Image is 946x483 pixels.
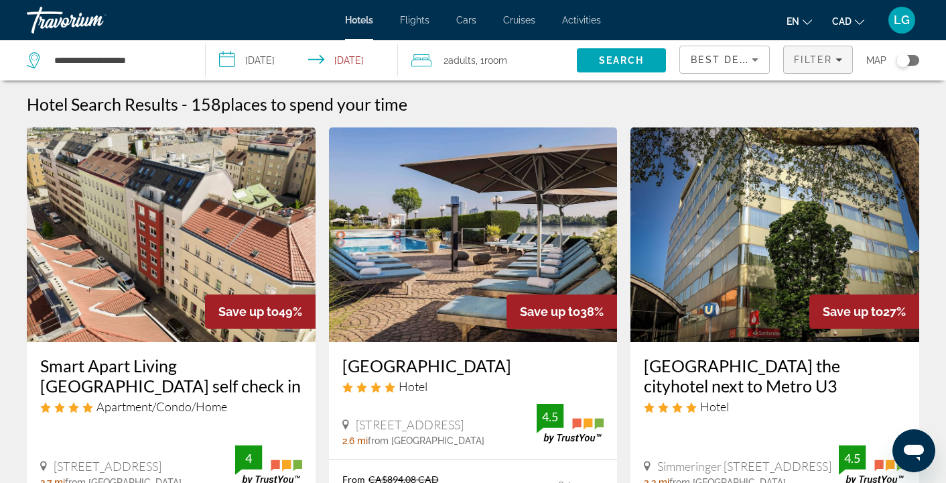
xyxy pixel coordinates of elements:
[562,15,601,25] a: Activities
[657,459,831,474] span: Simmeringer [STREET_ADDRESS]
[27,94,178,114] h1: Hotel Search Results
[630,127,919,342] img: Simm s Hotel the cityhotel next to Metro U3
[342,435,368,446] span: 2.6 mi
[503,15,535,25] a: Cruises
[476,51,507,70] span: , 1
[892,429,935,472] iframe: Button to launch messaging window
[691,52,758,68] mat-select: Sort by
[205,294,316,329] div: 49%
[182,94,188,114] span: -
[700,399,729,414] span: Hotel
[823,305,883,319] span: Save up to
[27,127,316,342] img: Smart Apart Living Wien Hauptbahnhof self check in
[832,16,852,27] span: CAD
[27,3,161,38] a: Travorium
[484,55,507,66] span: Room
[400,15,429,25] a: Flights
[783,46,853,74] button: Filters
[448,55,476,66] span: Adults
[894,13,910,27] span: LG
[787,16,799,27] span: en
[537,409,563,425] div: 4.5
[884,6,919,34] button: User Menu
[398,40,577,80] button: Travelers: 2 adults, 0 children
[537,404,604,443] img: TrustYou guest rating badge
[368,435,484,446] span: from [GEOGRAPHIC_DATA]
[599,55,645,66] span: Search
[329,127,618,342] img: Hilton Vienna Waterfront
[644,356,906,396] a: [GEOGRAPHIC_DATA] the cityhotel next to Metro U3
[218,305,279,319] span: Save up to
[342,356,604,376] a: [GEOGRAPHIC_DATA]
[40,399,302,414] div: 4 star Apartment
[787,11,812,31] button: Change language
[866,51,886,70] span: Map
[794,54,832,65] span: Filter
[191,94,407,114] h2: 158
[809,294,919,329] div: 27%
[644,399,906,414] div: 4 star Hotel
[691,54,760,65] span: Best Deals
[221,94,407,114] span: places to spend your time
[356,417,464,432] span: [STREET_ADDRESS]
[345,15,373,25] a: Hotels
[456,15,476,25] a: Cars
[40,356,302,396] a: Smart Apart Living [GEOGRAPHIC_DATA] self check in
[506,294,617,329] div: 38%
[577,48,666,72] button: Search
[206,40,398,80] button: Select check in and out date
[53,50,185,70] input: Search hotel destination
[886,54,919,66] button: Toggle map
[839,450,866,466] div: 4.5
[342,379,604,394] div: 4 star Hotel
[54,459,161,474] span: [STREET_ADDRESS]
[96,399,227,414] span: Apartment/Condo/Home
[444,51,476,70] span: 2
[520,305,580,319] span: Save up to
[235,450,262,466] div: 4
[832,11,864,31] button: Change currency
[399,379,427,394] span: Hotel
